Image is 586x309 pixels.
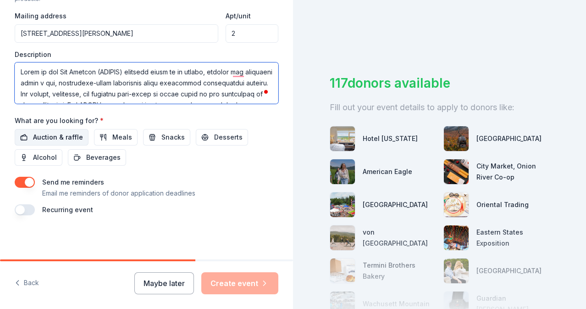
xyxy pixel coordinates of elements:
span: Beverages [86,152,121,163]
p: Email me reminders of donor application deadlines [42,188,195,199]
button: Meals [94,129,138,146]
div: Fill out your event details to apply to donors like: [330,100,549,115]
img: photo for Santa's Village [330,192,355,217]
input: # [226,24,278,43]
span: Alcohol [33,152,57,163]
img: photo for Hotel Vermont [330,126,355,151]
label: Mailing address [15,11,66,21]
button: Maybe later [134,272,194,294]
span: Desserts [214,132,243,143]
img: photo for American Eagle [330,159,355,184]
button: Auction & raffle [15,129,88,146]
div: 117 donors available [330,73,549,93]
textarea: To enrich screen reader interactions, please activate Accessibility in Grammarly extension settings [15,62,278,104]
button: Desserts [196,129,248,146]
img: photo for Loon Mountain Resort [444,126,469,151]
div: City Market, Onion River Co-op [476,161,550,183]
div: American Eagle [363,166,412,177]
img: photo for Oriental Trading [444,192,469,217]
label: Send me reminders [42,178,104,186]
div: [GEOGRAPHIC_DATA] [363,199,428,210]
button: Snacks [143,129,190,146]
button: Beverages [68,149,126,166]
span: Meals [112,132,132,143]
div: Hotel [US_STATE] [363,133,418,144]
button: Alcohol [15,149,62,166]
img: photo for City Market, Onion River Co-op [444,159,469,184]
span: Snacks [161,132,185,143]
input: Enter a US address [15,24,218,43]
span: Auction & raffle [33,132,83,143]
label: Apt/unit [226,11,251,21]
label: What are you looking for? [15,116,104,125]
label: Recurring event [42,206,93,213]
button: Back [15,274,39,293]
div: Oriental Trading [476,199,529,210]
label: Description [15,50,51,59]
div: [GEOGRAPHIC_DATA] [476,133,542,144]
